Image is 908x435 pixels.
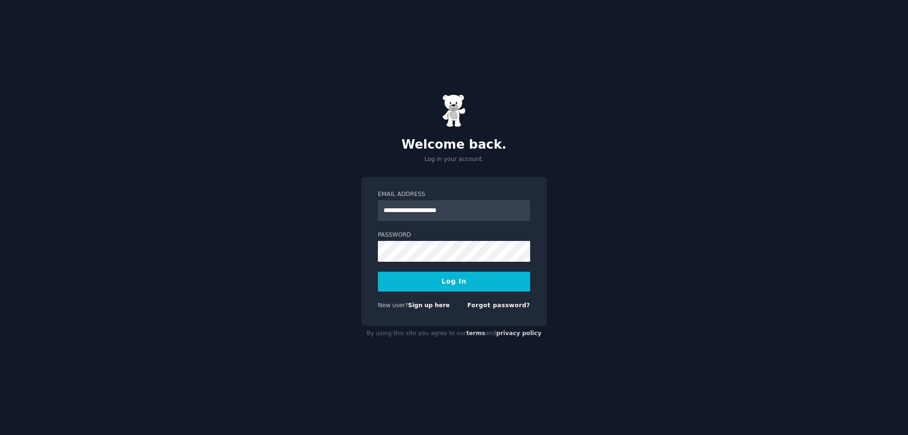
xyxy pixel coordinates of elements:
[408,302,450,309] a: Sign up here
[361,155,547,164] p: Log in your account.
[361,137,547,152] h2: Welcome back.
[378,302,408,309] span: New user?
[378,231,530,240] label: Password
[378,190,530,199] label: Email Address
[361,326,547,341] div: By using this site you agree to our and
[496,330,541,337] a: privacy policy
[442,94,466,127] img: Gummy Bear
[467,302,530,309] a: Forgot password?
[378,272,530,292] button: Log In
[466,330,485,337] a: terms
